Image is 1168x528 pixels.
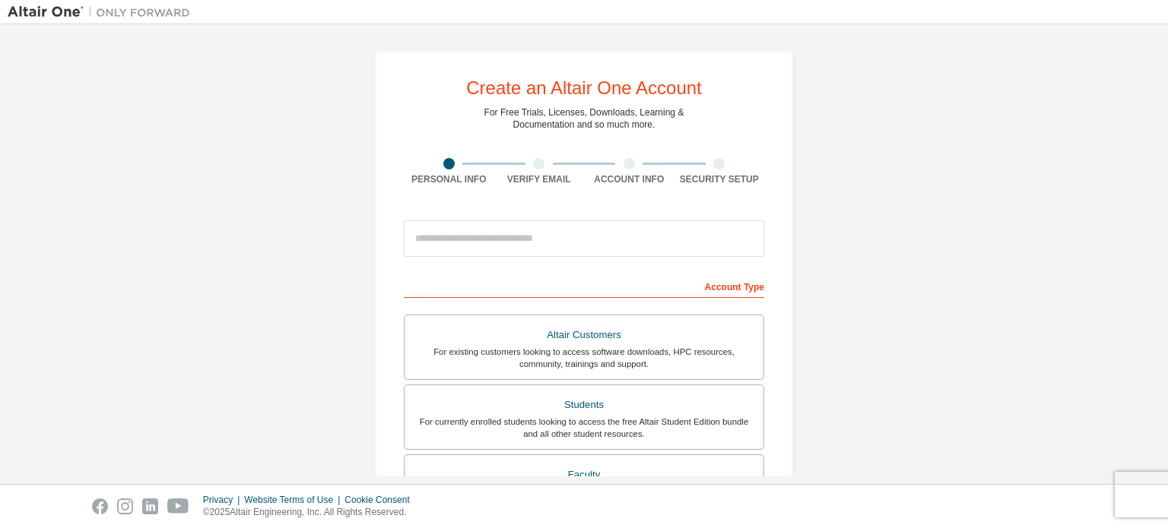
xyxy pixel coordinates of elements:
img: youtube.svg [167,498,189,514]
img: instagram.svg [117,498,133,514]
div: Cookie Consent [344,494,418,506]
img: facebook.svg [92,498,108,514]
div: Create an Altair One Account [466,79,702,97]
div: For Free Trials, Licenses, Downloads, Learning & Documentation and so much more. [484,106,684,131]
div: For currently enrolled students looking to access the free Altair Student Edition bundle and all ... [414,416,754,440]
div: Account Type [404,273,764,298]
p: © 2025 Altair Engineering, Inc. All Rights Reserved. [203,506,419,519]
div: Personal Info [404,173,494,185]
div: Website Terms of Use [244,494,344,506]
div: Verify Email [494,173,585,185]
div: Account Info [584,173,674,185]
div: Privacy [203,494,244,506]
div: Altair Customers [414,324,754,346]
div: Security Setup [674,173,765,185]
div: Faculty [414,464,754,485]
div: Students [414,394,754,416]
div: For existing customers looking to access software downloads, HPC resources, community, trainings ... [414,346,754,370]
img: linkedin.svg [142,498,158,514]
img: Altair One [8,5,198,20]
